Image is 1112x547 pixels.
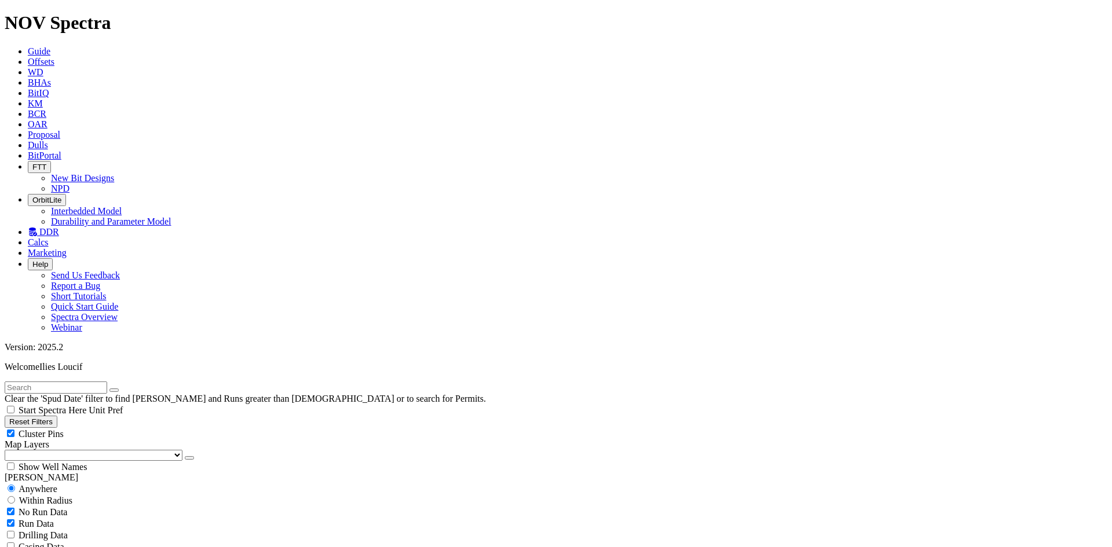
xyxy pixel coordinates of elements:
span: No Run Data [19,507,67,517]
span: Run Data [19,519,54,528]
a: Quick Start Guide [51,302,118,311]
button: Help [28,258,53,270]
span: Start Spectra Here [19,405,86,415]
a: Offsets [28,57,54,67]
span: FTT [32,163,46,171]
button: OrbitLite [28,194,66,206]
a: DDR [28,227,59,237]
span: Unit Pref [89,405,123,415]
span: OrbitLite [32,196,61,204]
a: WD [28,67,43,77]
button: Reset Filters [5,416,57,428]
span: Clear the 'Spud Date' filter to find [PERSON_NAME] and Runs greater than [DEMOGRAPHIC_DATA] or to... [5,394,486,403]
a: Durability and Parameter Model [51,216,171,226]
a: Send Us Feedback [51,270,120,280]
span: Within Radius [19,495,72,505]
a: BHAs [28,78,51,87]
span: Ilies Loucif [39,362,82,372]
a: Proposal [28,130,60,139]
a: New Bit Designs [51,173,114,183]
a: Guide [28,46,50,56]
a: Report a Bug [51,281,100,291]
span: Anywhere [19,484,57,494]
div: [PERSON_NAME] [5,472,1107,483]
button: FTT [28,161,51,173]
span: Drilling Data [19,530,68,540]
span: DDR [39,227,59,237]
a: BitIQ [28,88,49,98]
span: Help [32,260,48,269]
span: Map Layers [5,439,49,449]
a: NPD [51,183,69,193]
a: Spectra Overview [51,312,118,322]
a: Calcs [28,237,49,247]
a: Interbedded Model [51,206,122,216]
span: Show Well Names [19,462,87,472]
h1: NOV Spectra [5,12,1107,34]
a: KM [28,98,43,108]
a: BitPortal [28,150,61,160]
input: Search [5,381,107,394]
input: Start Spectra Here [7,406,14,413]
div: Version: 2025.2 [5,342,1107,353]
a: Marketing [28,248,67,258]
a: Dulls [28,140,48,150]
a: Short Tutorials [51,291,107,301]
a: OAR [28,119,47,129]
a: BCR [28,109,46,119]
span: Cluster Pins [19,429,64,439]
a: Webinar [51,322,82,332]
p: Welcome [5,362,1107,372]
